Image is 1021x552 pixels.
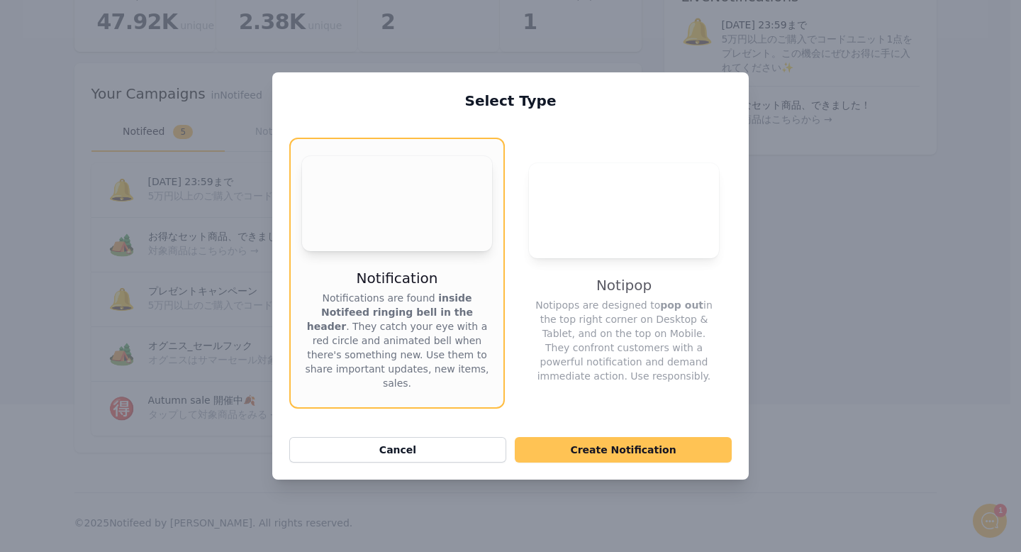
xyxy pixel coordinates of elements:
strong: inside Notifeed ringing bell in the header [307,292,473,332]
h3: Notification [357,268,438,288]
h3: Notipop [596,275,652,295]
h2: Select Type [289,92,732,109]
span: New conversation [91,118,170,129]
button: Your browser does not support the video tag.NotificationNotifications are found inside Notifeed r... [289,138,505,409]
span: We run on Gist [118,460,179,470]
p: Notipops are designed to in the top right corner on Desktop & Tablet, and on the top on Mobile. T... [529,298,719,383]
button: Create Notification [515,437,732,463]
button: Cancel [289,437,506,463]
video: Your browser does not support the video tag. [529,163,719,258]
button: Your browser does not support the video tag.NotipopNotipops are designed topop outin the top righ... [516,138,732,409]
strong: pop out [660,299,703,311]
video: Your browser does not support the video tag. [302,156,492,251]
button: New conversation [11,109,272,138]
p: Notifications are found . They catch your eye with a red circle and animated bell when there's so... [302,291,492,390]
